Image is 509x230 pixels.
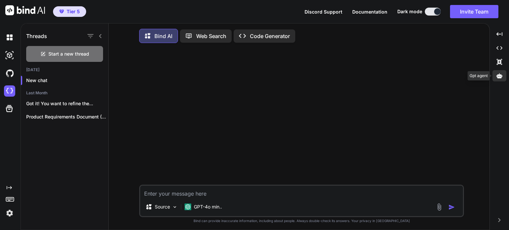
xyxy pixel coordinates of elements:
h1: Threads [26,32,47,40]
span: Tier 5 [67,8,80,15]
p: Product Requirements Document (PRD) v1.0 Product name... [26,114,108,120]
img: GPT-4o mini [185,204,191,210]
img: Bind AI [5,5,45,15]
p: Source [155,204,170,210]
img: cloudideIcon [4,85,15,97]
span: Documentation [352,9,387,15]
p: Bind can provide inaccurate information, including about people. Always double-check its answers.... [139,218,464,223]
p: Web Search [196,32,226,40]
p: Got it! You want to refine the... [26,100,108,107]
span: Discord Support [305,9,342,15]
div: Gpt agent [468,71,490,80]
p: Bind AI [154,32,172,40]
img: attachment [435,203,443,211]
span: Dark mode [397,8,422,15]
button: Documentation [352,8,387,15]
img: darkChat [4,32,15,43]
img: premium [59,10,64,14]
p: New chat [26,77,108,84]
p: GPT-4o min.. [194,204,222,210]
img: githubDark [4,68,15,79]
button: Discord Support [305,8,342,15]
img: darkAi-studio [4,50,15,61]
button: Invite Team [450,5,498,18]
img: Pick Models [172,204,178,210]
p: Code Generator [250,32,290,40]
img: settings [4,207,15,219]
h2: [DATE] [21,67,108,72]
h2: Last Month [21,90,108,96]
img: icon [448,204,455,210]
button: premiumTier 5 [53,6,86,17]
span: Start a new thread [48,51,89,57]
